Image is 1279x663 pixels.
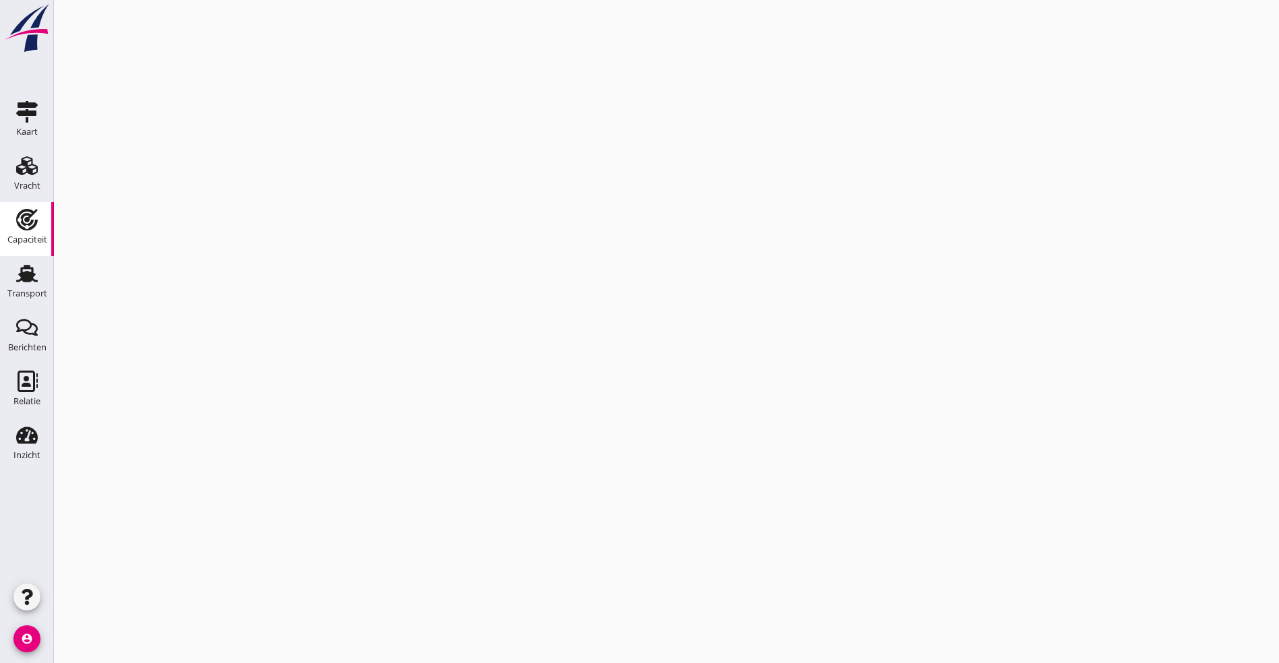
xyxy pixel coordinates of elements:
div: Berichten [8,343,47,352]
div: Kaart [16,127,38,136]
div: Vracht [14,181,40,190]
div: Relatie [13,397,40,406]
i: account_circle [13,625,40,652]
div: Transport [7,289,47,298]
div: Capaciteit [7,235,47,244]
img: logo-small.a267ee39.svg [3,3,51,53]
div: Inzicht [13,451,40,460]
